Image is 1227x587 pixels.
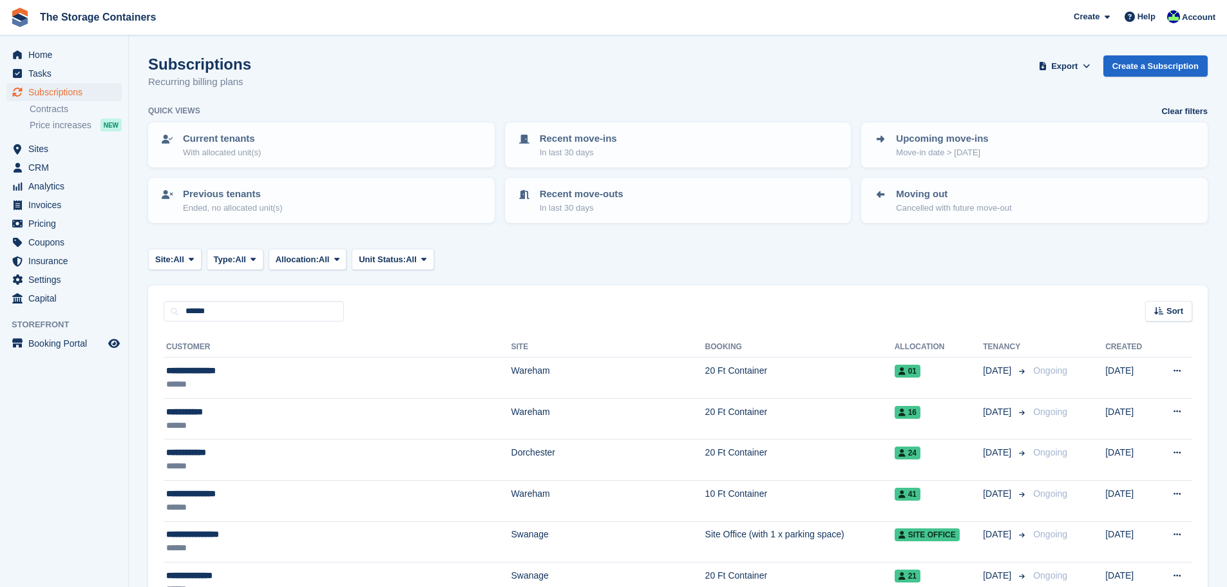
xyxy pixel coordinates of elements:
[1033,529,1067,539] span: Ongoing
[28,252,106,270] span: Insurance
[1167,10,1180,23] img: Stacy Williams
[6,215,122,233] a: menu
[1033,365,1067,376] span: Ongoing
[705,439,895,481] td: 20 Ft Container
[895,570,920,582] span: 21
[1137,10,1156,23] span: Help
[511,521,705,563] td: Swanage
[1033,570,1067,581] span: Ongoing
[149,124,493,166] a: Current tenants With allocated unit(s)
[1033,488,1067,499] span: Ongoing
[28,215,106,233] span: Pricing
[1033,407,1067,417] span: Ongoing
[895,337,983,358] th: Allocation
[28,46,106,64] span: Home
[28,64,106,82] span: Tasks
[6,64,122,82] a: menu
[106,336,122,351] a: Preview store
[28,233,106,251] span: Coupons
[1182,11,1215,24] span: Account
[506,124,850,166] a: Recent move-ins In last 30 days
[28,271,106,289] span: Settings
[183,131,261,146] p: Current tenants
[6,233,122,251] a: menu
[983,487,1014,501] span: [DATE]
[540,187,623,202] p: Recent move-outs
[6,177,122,195] a: menu
[1105,439,1156,481] td: [DATE]
[1105,358,1156,399] td: [DATE]
[28,196,106,214] span: Invoices
[511,337,705,358] th: Site
[705,398,895,439] td: 20 Ft Container
[6,46,122,64] a: menu
[895,447,920,459] span: 24
[983,569,1014,582] span: [DATE]
[896,131,988,146] p: Upcoming move-ins
[148,75,251,90] p: Recurring billing plans
[511,398,705,439] td: Wareham
[352,249,433,270] button: Unit Status: All
[983,528,1014,541] span: [DATE]
[1105,398,1156,439] td: [DATE]
[1161,105,1208,118] a: Clear filters
[6,289,122,307] a: menu
[1033,447,1067,457] span: Ongoing
[862,179,1206,222] a: Moving out Cancelled with future move-out
[896,146,988,159] p: Move-in date > [DATE]
[895,488,920,501] span: 41
[30,119,91,131] span: Price increases
[149,179,493,222] a: Previous tenants Ended, no allocated unit(s)
[1166,305,1183,318] span: Sort
[28,289,106,307] span: Capital
[540,131,617,146] p: Recent move-ins
[705,521,895,563] td: Site Office (with 1 x parking space)
[28,334,106,352] span: Booking Portal
[705,480,895,521] td: 10 Ft Container
[183,202,283,215] p: Ended, no allocated unit(s)
[406,253,417,266] span: All
[6,140,122,158] a: menu
[30,118,122,132] a: Price increases NEW
[235,253,246,266] span: All
[28,83,106,101] span: Subscriptions
[895,406,920,419] span: 16
[164,337,511,358] th: Customer
[983,446,1014,459] span: [DATE]
[511,439,705,481] td: Dorchester
[983,364,1014,378] span: [DATE]
[540,146,617,159] p: In last 30 days
[896,187,1011,202] p: Moving out
[148,55,251,73] h1: Subscriptions
[10,8,30,27] img: stora-icon-8386f47178a22dfd0bd8f6a31ec36ba5ce8667c1dd55bd0f319d3a0aa187defe.svg
[214,253,236,266] span: Type:
[183,146,261,159] p: With allocated unit(s)
[155,253,173,266] span: Site:
[895,528,960,541] span: Site Office
[100,119,122,131] div: NEW
[511,480,705,521] td: Wareham
[983,405,1014,419] span: [DATE]
[511,358,705,399] td: Wareham
[12,318,128,331] span: Storefront
[705,337,895,358] th: Booking
[207,249,263,270] button: Type: All
[6,334,122,352] a: menu
[6,196,122,214] a: menu
[1105,480,1156,521] td: [DATE]
[28,159,106,177] span: CRM
[30,103,122,115] a: Contracts
[359,253,406,266] span: Unit Status:
[6,83,122,101] a: menu
[983,337,1028,358] th: Tenancy
[1105,521,1156,563] td: [DATE]
[269,249,347,270] button: Allocation: All
[319,253,330,266] span: All
[6,271,122,289] a: menu
[276,253,319,266] span: Allocation:
[6,159,122,177] a: menu
[862,124,1206,166] a: Upcoming move-ins Move-in date > [DATE]
[705,358,895,399] td: 20 Ft Container
[148,249,202,270] button: Site: All
[1051,60,1078,73] span: Export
